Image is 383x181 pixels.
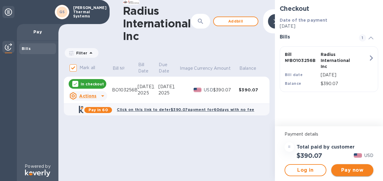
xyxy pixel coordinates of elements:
[280,18,328,23] b: Date of the payment
[159,62,179,74] span: Due Date
[239,65,264,72] span: Balance
[112,87,138,93] div: BO103256B
[73,6,103,18] p: [PERSON_NAME] Thermal Systems
[81,81,104,87] p: In checkout
[138,62,158,74] span: Bill Date
[214,65,238,72] span: Amount
[25,170,50,177] img: Logo
[354,153,362,158] img: USD
[285,164,327,176] button: Log in
[113,65,125,72] p: Bill №
[158,84,179,90] div: [DATE],
[321,51,354,69] p: Radius International Inc
[22,29,54,35] p: Pay
[117,107,254,112] b: Click on this link to defer $390.07 payment for 60 days with no fee
[180,65,193,72] p: Image
[89,108,108,112] b: Pay in 60
[74,51,87,56] p: Filter
[285,142,294,152] div: =
[59,10,65,14] b: GS
[219,18,253,25] span: Add bill
[138,84,158,90] div: [DATE],
[213,17,258,26] button: Addbill
[285,131,373,137] p: Payment details
[321,81,368,87] p: $390.07
[280,23,378,29] p: [DATE]
[280,5,378,12] h2: Checkout
[239,87,264,93] div: $390.07
[113,65,133,72] span: Bill №
[138,90,158,96] div: 2025
[194,88,202,92] img: USD
[204,87,213,93] p: USD
[280,46,378,92] button: Bill №BO103256BRadius International IncBill date[DATE]Balance$390.07
[336,167,369,174] span: Pay now
[194,65,213,72] p: Currency
[364,152,373,159] p: USD
[290,167,321,174] span: Log in
[280,34,352,40] h3: Bills
[79,65,95,71] p: Mark all
[123,5,191,42] h1: Radius International Inc
[158,90,179,96] div: 2025
[79,94,96,98] u: Actions
[285,81,301,86] b: Balance
[297,144,355,150] h3: Total paid by customer
[359,34,366,41] span: 1
[214,65,231,72] p: Amount
[138,62,150,74] p: Bill Date
[285,51,318,63] p: Bill № BO103256B
[159,62,171,74] p: Due Date
[25,163,50,170] p: Powered by
[297,152,322,159] h2: $390.07
[239,65,256,72] p: Balance
[331,164,373,176] button: Pay now
[285,72,303,77] b: Bill date
[321,72,368,78] p: [DATE]
[22,46,31,51] b: Bills
[213,87,239,93] div: $390.07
